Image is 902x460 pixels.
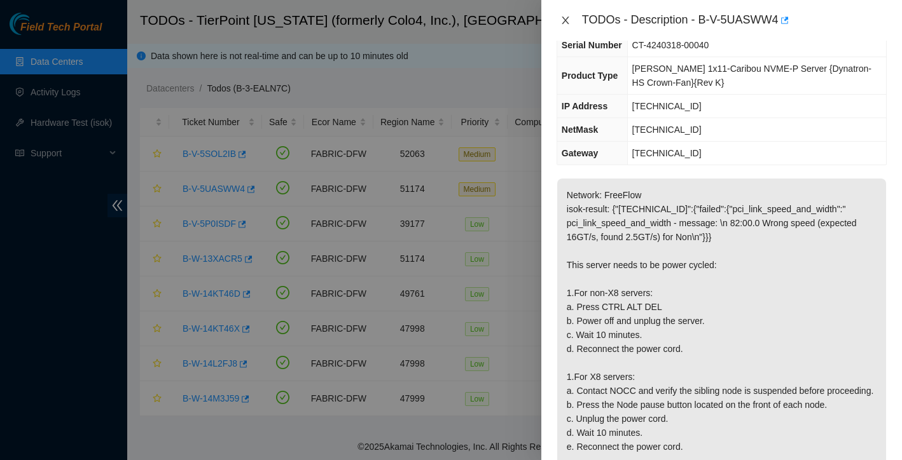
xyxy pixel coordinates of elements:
[562,40,622,50] span: Serial Number
[582,10,887,30] div: TODOs - Description - B-V-5UASWW4
[562,125,599,135] span: NetMask
[632,125,702,135] span: [TECHNICAL_ID]
[632,101,702,111] span: [TECHNICAL_ID]
[562,71,618,81] span: Product Type
[632,148,702,158] span: [TECHNICAL_ID]
[562,101,607,111] span: IP Address
[560,15,571,25] span: close
[632,40,709,50] span: CT-4240318-00040
[562,148,599,158] span: Gateway
[557,15,574,27] button: Close
[632,64,871,88] span: [PERSON_NAME] 1x11-Caribou NVME-P Server {Dynatron-HS Crown-Fan}{Rev K}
